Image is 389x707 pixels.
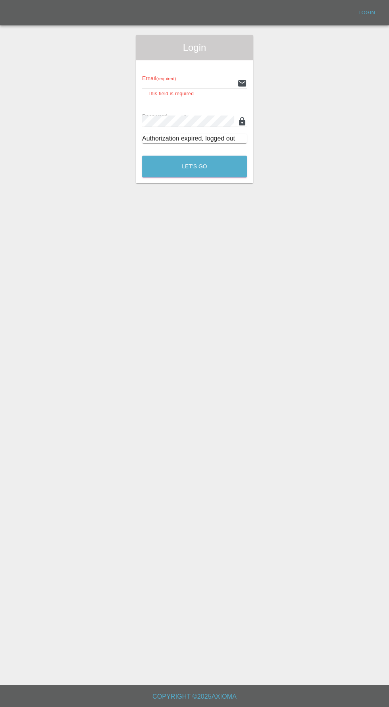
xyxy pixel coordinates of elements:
[167,114,187,119] small: (required)
[148,90,241,98] p: This field is required
[142,134,247,143] div: Authorization expired, logged out
[142,113,187,119] span: Password
[142,41,247,54] span: Login
[354,7,379,19] a: Login
[142,156,247,177] button: Let's Go
[6,691,383,702] h6: Copyright © 2025 Axioma
[156,76,176,81] small: (required)
[142,75,176,81] span: Email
